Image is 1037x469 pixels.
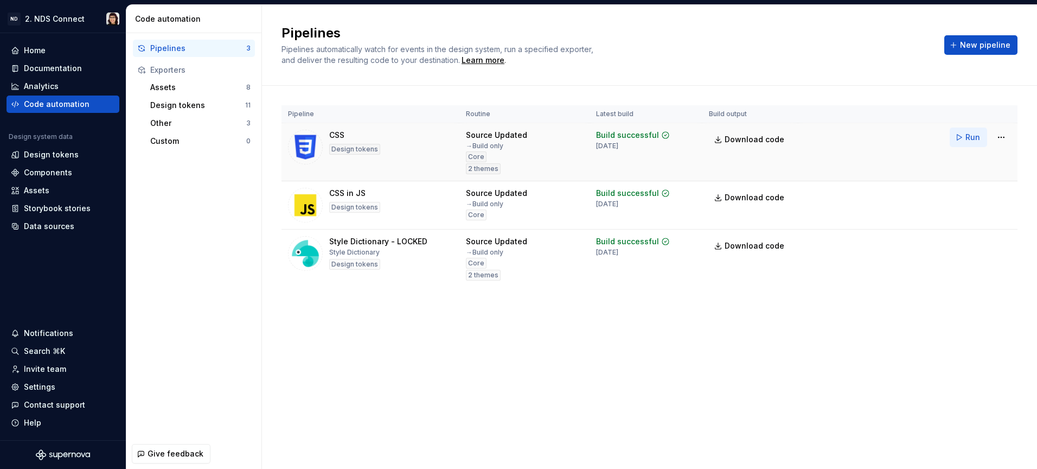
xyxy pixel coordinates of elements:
div: Assets [150,82,246,93]
span: 2 themes [468,271,498,280]
a: Home [7,42,119,59]
div: CSS [329,130,344,141]
svg: Supernova Logo [36,449,90,460]
a: Settings [7,378,119,396]
div: → Build only [466,142,503,150]
div: 3 [246,119,251,128]
a: Analytics [7,78,119,95]
div: Assets [24,185,49,196]
div: Settings [24,382,55,392]
a: Storybook stories [7,200,119,217]
button: Custom0 [146,132,255,150]
a: Learn more [462,55,504,66]
span: Download code [725,134,784,145]
div: Design tokens [24,149,79,160]
button: Give feedback [132,444,210,464]
div: → Build only [466,200,503,208]
span: 2 themes [468,164,498,173]
button: Notifications [7,325,119,342]
div: Help [24,417,41,428]
div: Design tokens [150,100,245,111]
div: Design tokens [329,259,380,270]
div: CSS in JS [329,188,366,199]
th: Pipeline [281,105,459,123]
a: Download code [709,130,791,149]
button: Contact support [7,396,119,414]
a: Documentation [7,60,119,77]
div: Design tokens [329,144,380,155]
a: Code automation [7,96,119,113]
button: Search ⌘K [7,343,119,360]
div: 8 [246,83,251,92]
div: Storybook stories [24,203,91,214]
button: Help [7,414,119,432]
div: Core [466,151,487,162]
div: Source Updated [466,188,527,199]
div: Home [24,45,46,56]
div: 11 [245,101,251,110]
div: [DATE] [596,200,618,208]
span: New pipeline [960,40,1010,50]
div: Design system data [9,132,73,141]
a: Components [7,164,119,181]
div: [DATE] [596,248,618,257]
a: Design tokens [7,146,119,163]
th: Routine [459,105,590,123]
div: Analytics [24,81,59,92]
div: Custom [150,136,246,147]
a: Download code [709,236,791,256]
button: Pipelines3 [133,40,255,57]
span: Pipelines automatically watch for events in the design system, run a specified exporter, and deli... [281,45,596,65]
a: Other3 [146,115,255,132]
div: Source Updated [466,236,527,247]
span: Download code [725,192,784,203]
div: Build successful [596,236,659,247]
span: Give feedback [148,448,203,459]
div: Style Dictionary - LOCKED [329,236,427,247]
div: Documentation [24,63,82,74]
div: Code automation [24,99,89,110]
div: Core [466,210,487,220]
button: Run [950,128,987,147]
button: Assets8 [146,79,255,96]
div: Source Updated [466,130,527,141]
div: Pipelines [150,43,246,54]
div: Core [466,258,487,269]
div: Notifications [24,328,73,339]
div: 0 [246,137,251,145]
div: Build successful [596,130,659,141]
div: Exporters [150,65,251,75]
h2: Pipelines [281,24,931,42]
th: Build output [702,105,798,123]
a: Download code [709,188,791,207]
div: 3 [246,44,251,53]
div: Design tokens [329,202,380,213]
button: ND2. NDS ConnectRaquel Pereira [2,7,124,30]
span: Download code [725,240,784,251]
div: Code automation [135,14,257,24]
div: → Build only [466,248,503,257]
a: Invite team [7,360,119,378]
button: New pipeline [944,35,1017,55]
div: 2. NDS Connect [25,14,85,24]
div: Components [24,167,72,178]
img: Raquel Pereira [106,12,119,26]
button: Design tokens11 [146,97,255,114]
div: Contact support [24,400,85,410]
a: Assets [7,182,119,199]
span: Run [965,132,980,143]
div: Style Dictionary [329,248,380,257]
span: . [460,56,506,65]
a: Data sources [7,218,119,235]
div: Invite team [24,364,66,375]
div: Build successful [596,188,659,199]
div: Data sources [24,221,74,232]
div: ND [8,12,21,26]
div: Search ⌘K [24,346,65,357]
